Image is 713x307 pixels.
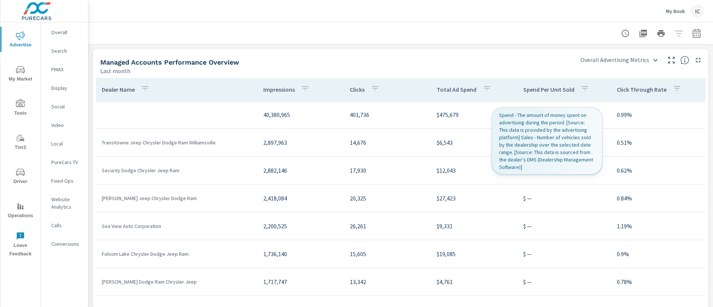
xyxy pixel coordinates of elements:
[523,86,574,93] p: Spend Per Unit Sold
[3,202,38,220] span: Operations
[437,86,476,93] p: Total Ad Spend
[617,166,699,175] p: 0.62%
[41,175,88,186] div: Fixed Ops
[654,26,668,41] button: Print Report
[437,249,511,258] p: $19,085
[102,167,251,174] p: Security Dodge Chrysler Jeep Ram
[3,134,38,152] span: Tier2
[617,86,667,93] p: Click Through Rate
[437,166,511,175] p: $12,043
[576,53,662,66] div: Overall Advertising Metrics
[617,277,699,286] p: 0.78%
[263,110,338,119] p: 40,380,965
[437,194,511,203] p: $27,423
[51,47,82,55] p: Search
[263,86,295,93] p: Impressions
[100,58,239,66] h5: Managed Accounts Performance Overview
[350,249,424,258] p: 15,605
[636,26,651,41] button: "Export Report to PDF"
[692,54,704,66] button: Minimize Widget
[666,8,685,14] p: My Book
[41,64,88,75] div: PMAX
[523,249,605,258] p: $ —
[51,84,82,92] p: Display
[617,222,699,231] p: 1.19%
[523,277,605,286] p: $ —
[41,220,88,231] div: Calls
[51,121,82,129] p: Video
[41,120,88,131] div: Video
[41,157,88,168] div: PureCars TV
[51,222,82,229] p: Calls
[350,194,424,203] p: 20,325
[102,278,251,285] p: [PERSON_NAME] Dodge Ram Chrysler Jeep
[3,232,38,258] span: Leave Feedback
[350,110,424,119] p: 401,736
[41,138,88,149] div: Local
[3,65,38,84] span: My Market
[617,249,699,258] p: 0.9%
[41,27,88,38] div: Overall
[691,4,704,18] div: IC
[437,110,511,119] p: $475,679
[51,159,82,166] p: PureCars TV
[689,26,704,41] button: Select Date Range
[3,31,38,49] span: Advertise
[437,138,511,147] p: $6,543
[102,86,135,93] p: Dealer Name
[41,194,88,212] div: Website Analytics
[523,222,605,231] p: $ —
[350,166,424,175] p: 17,930
[51,29,82,36] p: Overall
[263,222,338,231] p: 2,200,525
[665,54,677,66] button: Make Fullscreen
[617,194,699,203] p: 0.84%
[41,101,88,112] div: Social
[102,139,251,146] p: Transitowne Jeep Chrysler Dodge Ram Williamsville
[3,99,38,118] span: Tools
[41,238,88,249] div: Conversions
[523,110,605,119] p: $5.15
[263,138,338,147] p: 2,897,963
[3,168,38,186] span: Driver
[41,45,88,56] div: Search
[350,86,365,93] p: Clicks
[102,195,251,202] p: [PERSON_NAME] Jeep Chrysler Dodge Ram
[523,194,605,203] p: $ —
[0,22,40,261] div: nav menu
[263,277,338,286] p: 1,717,747
[350,222,424,231] p: 26,261
[41,82,88,94] div: Display
[350,277,424,286] p: 13,342
[102,222,251,230] p: Sea View Auto Corporation
[51,140,82,147] p: Local
[680,56,689,65] span: Understand managed dealer accounts performance broken by various segments. Use the dropdown in th...
[51,240,82,248] p: Conversions
[263,166,338,175] p: 2,882,146
[51,196,82,210] p: Website Analytics
[51,66,82,73] p: PMAX
[263,194,338,203] p: 2,418,084
[437,277,511,286] p: $4,761
[617,138,699,147] p: 0.51%
[51,103,82,110] p: Social
[523,166,605,175] p: $ —
[523,138,605,147] p: $ —
[100,66,130,75] p: Last month
[350,138,424,147] p: 14,676
[437,222,511,231] p: $9,331
[51,177,82,184] p: Fixed Ops
[263,249,338,258] p: 1,736,140
[102,250,251,258] p: Folsom Lake Chrysler Dodge Jeep Ram
[617,110,699,119] p: 0.99%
